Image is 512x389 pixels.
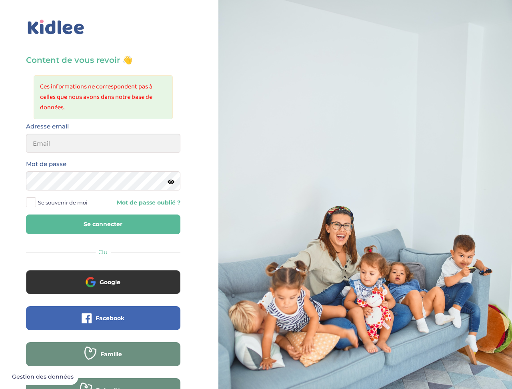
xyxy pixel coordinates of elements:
[26,54,180,66] h3: Content de vous revoir 👋
[26,215,180,234] button: Se connecter
[26,306,180,330] button: Facebook
[26,342,180,366] button: Famille
[12,373,74,381] span: Gestion des données
[40,82,166,113] li: Ces informations ne correspondent pas à celles que nous avons dans notre base de données.
[100,350,122,358] span: Famille
[26,284,180,291] a: Google
[26,134,180,153] input: Email
[96,314,124,322] span: Facebook
[98,248,108,256] span: Ou
[26,159,66,169] label: Mot de passe
[26,121,69,132] label: Adresse email
[7,369,78,385] button: Gestion des données
[26,320,180,327] a: Facebook
[109,199,180,207] a: Mot de passe oublié ?
[100,278,120,286] span: Google
[26,18,86,36] img: logo_kidlee_bleu
[26,270,180,294] button: Google
[26,356,180,363] a: Famille
[38,197,88,208] span: Se souvenir de moi
[82,313,92,323] img: facebook.png
[86,277,96,287] img: google.png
